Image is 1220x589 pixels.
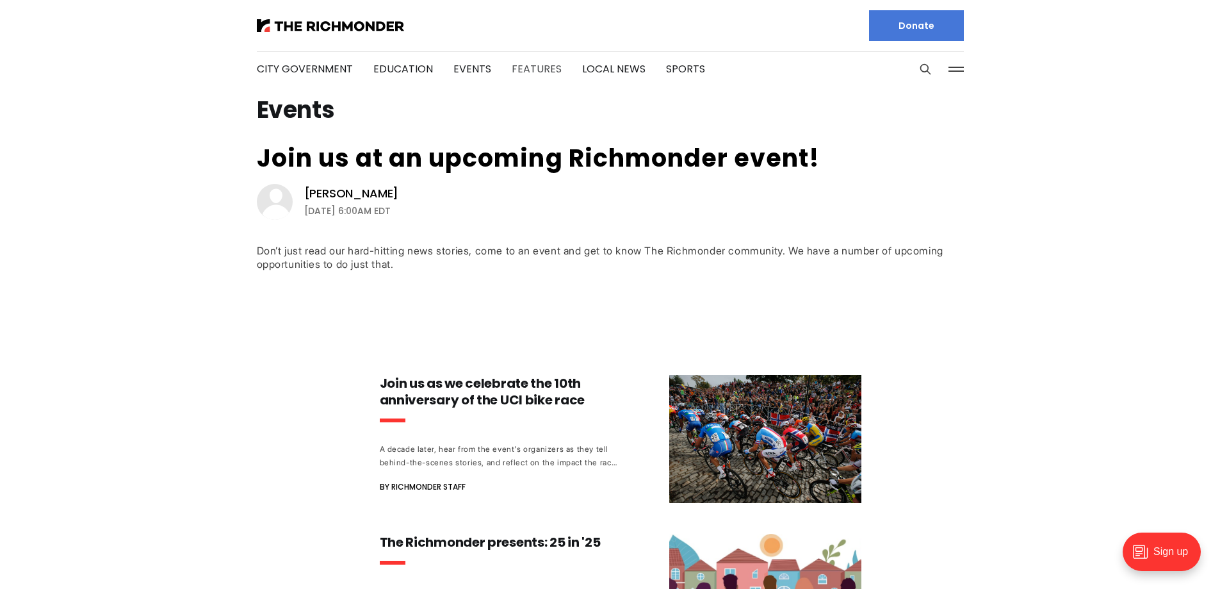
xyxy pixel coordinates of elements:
[380,375,618,408] h3: Join us as we celebrate the 10th anniversary of the UCI bike race
[380,442,618,469] div: A decade later, hear from the event's organizers as they tell behind-the-scenes stories, and refl...
[257,62,353,76] a: City Government
[257,244,964,271] div: Don’t just read our hard-hitting news stories, come to an event and get to know The Richmonder co...
[512,62,562,76] a: Features
[666,62,705,76] a: Sports
[257,100,964,120] h1: Events
[380,375,861,503] a: Join us as we celebrate the 10th anniversary of the UCI bike race A decade later, hear from the e...
[380,479,466,495] span: By Richmonder Staff
[582,62,646,76] a: Local News
[669,375,861,503] img: Join us as we celebrate the 10th anniversary of the UCI bike race
[453,62,491,76] a: Events
[916,60,935,79] button: Search this site
[304,186,399,201] a: [PERSON_NAME]
[373,62,433,76] a: Education
[257,19,404,32] img: The Richmonder
[257,141,820,175] a: Join us at an upcoming Richmonder event!
[1112,526,1220,589] iframe: portal-trigger
[304,203,391,219] time: [DATE] 6:00AM EDT
[869,10,964,41] a: Donate
[380,534,618,551] h3: The Richmonder presents: 25 in '25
